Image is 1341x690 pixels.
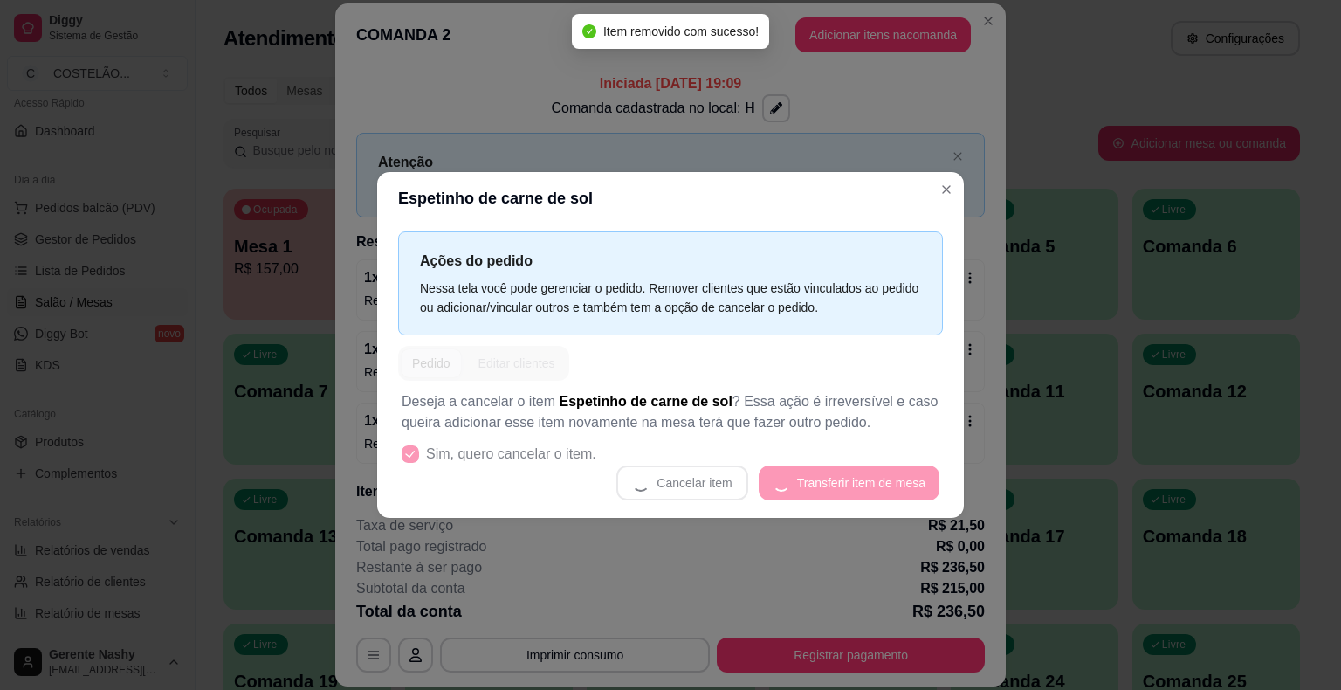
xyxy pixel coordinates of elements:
[932,176,960,204] button: Close
[603,24,759,38] span: Item removido com sucesso!
[560,394,732,409] span: Espetinho de carne de sol
[420,279,921,317] div: Nessa tela você pode gerenciar o pedido. Remover clientes que estão vinculados ao pedido ou adici...
[377,172,964,224] header: Espetinho de carne de sol
[402,391,939,433] p: Deseja a cancelar o item ? Essa ação é irreversível e caso queira adicionar esse item novamente n...
[582,24,596,38] span: check-circle
[420,250,921,272] p: Ações do pedido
